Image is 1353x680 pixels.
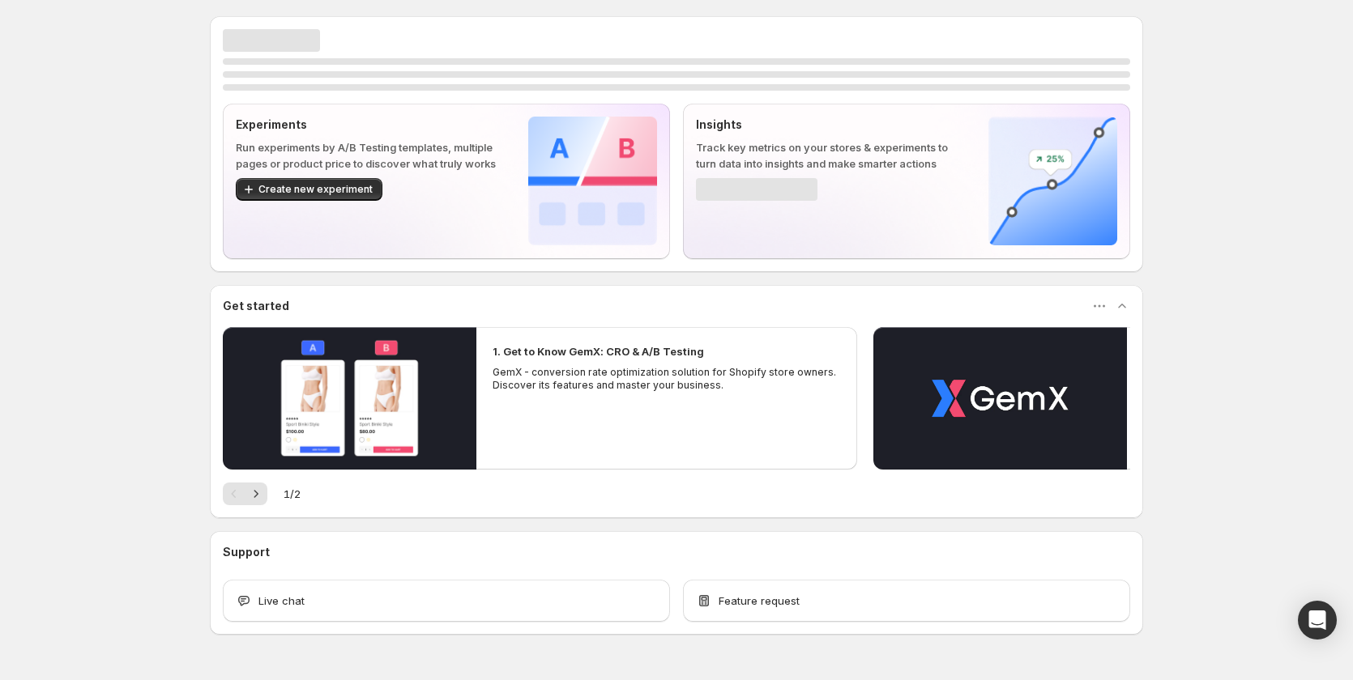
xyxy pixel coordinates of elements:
[236,117,502,133] p: Experiments
[258,183,373,196] span: Create new experiment
[284,486,301,502] span: 1 / 2
[236,139,502,172] p: Run experiments by A/B Testing templates, multiple pages or product price to discover what truly ...
[696,139,962,172] p: Track key metrics on your stores & experiments to turn data into insights and make smarter actions
[493,343,704,359] h2: 1. Get to Know GemX: CRO & A/B Testing
[223,482,267,505] nav: Pagination
[696,117,962,133] p: Insights
[1298,601,1337,640] div: Open Intercom Messenger
[719,593,800,609] span: Feature request
[223,327,476,470] button: Play video
[258,593,305,609] span: Live chat
[873,327,1127,470] button: Play video
[493,366,841,392] p: GemX - conversion rate optimization solution for Shopify store owners. Discover its features and ...
[528,117,657,245] img: Experiments
[988,117,1117,245] img: Insights
[236,178,382,201] button: Create new experiment
[223,298,289,314] h3: Get started
[223,544,270,560] h3: Support
[245,482,267,505] button: Next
